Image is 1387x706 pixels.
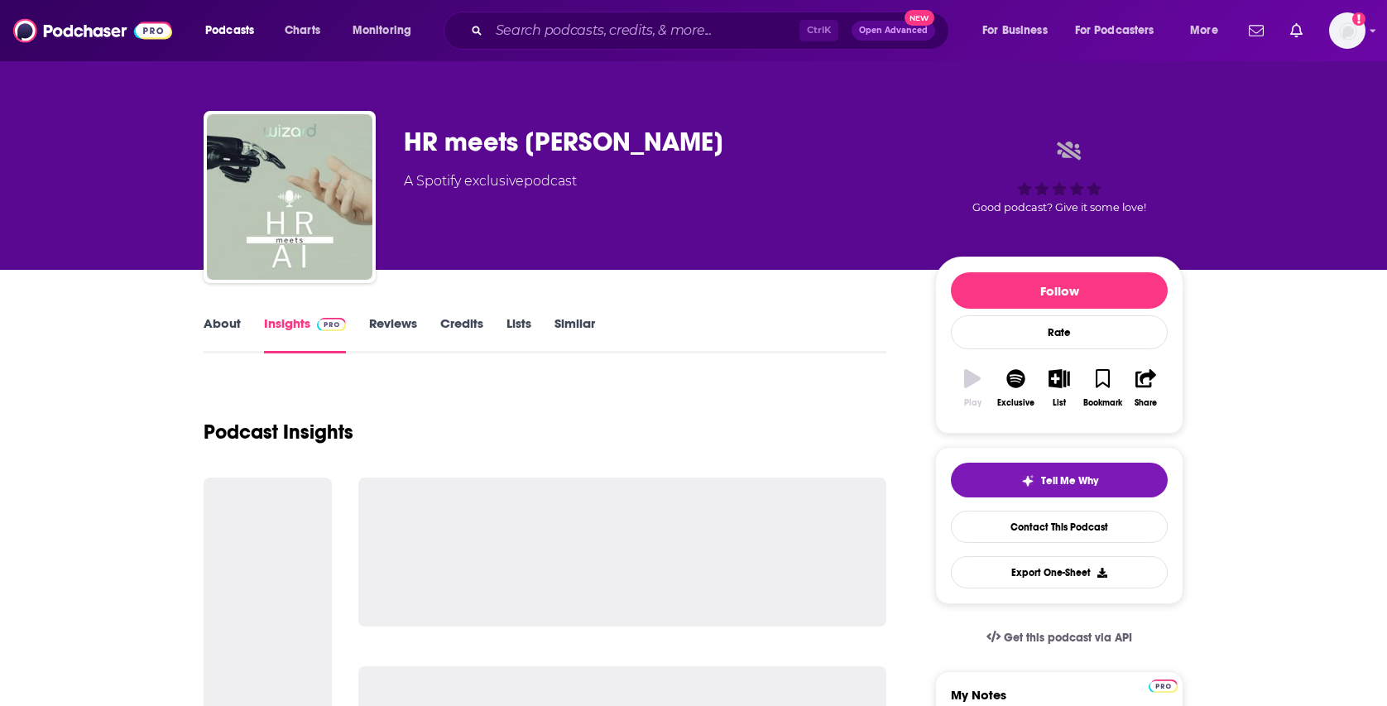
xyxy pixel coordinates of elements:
[982,19,1048,42] span: For Business
[852,21,935,41] button: Open AdvancedNew
[1329,12,1365,49] img: User Profile
[951,463,1168,497] button: tell me why sparkleTell Me Why
[353,19,411,42] span: Monitoring
[489,17,799,44] input: Search podcasts, credits, & more...
[1021,474,1034,487] img: tell me why sparkle
[1352,12,1365,26] svg: Add a profile image
[285,19,320,42] span: Charts
[369,315,417,353] a: Reviews
[1038,358,1081,418] button: List
[194,17,276,44] button: open menu
[404,171,577,191] div: A Spotify exclusive podcast
[973,617,1145,658] a: Get this podcast via API
[506,315,531,353] a: Lists
[554,315,595,353] a: Similar
[951,511,1168,543] a: Contact This Podcast
[1053,398,1066,408] div: List
[1149,680,1178,693] img: Podchaser Pro
[972,201,1146,214] span: Good podcast? Give it some love!
[905,10,934,26] span: New
[205,19,254,42] span: Podcasts
[1329,12,1365,49] span: Logged in as ms225m
[1075,19,1154,42] span: For Podcasters
[799,20,838,41] span: Ctrl K
[971,17,1068,44] button: open menu
[459,12,965,50] div: Search podcasts, credits, & more...
[1081,358,1124,418] button: Bookmark
[1041,474,1098,487] span: Tell Me Why
[1284,17,1309,45] a: Show notifications dropdown
[997,398,1034,408] div: Exclusive
[274,17,330,44] a: Charts
[1190,19,1218,42] span: More
[1149,677,1178,693] a: Pro website
[859,26,928,35] span: Open Advanced
[1135,398,1157,408] div: Share
[1125,358,1168,418] button: Share
[13,15,172,46] img: Podchaser - Follow, Share and Rate Podcasts
[951,315,1168,349] div: Rate
[1329,12,1365,49] button: Show profile menu
[341,17,433,44] button: open menu
[440,315,483,353] a: Credits
[951,272,1168,309] button: Follow
[317,318,346,331] img: Podchaser Pro
[1083,398,1122,408] div: Bookmark
[951,556,1168,588] button: Export One-Sheet
[994,358,1037,418] button: Exclusive
[1004,631,1132,645] span: Get this podcast via API
[204,315,241,353] a: About
[964,398,981,408] div: Play
[264,315,346,353] a: InsightsPodchaser Pro
[951,358,994,418] button: Play
[935,126,1183,228] div: Good podcast? Give it some love!
[1242,17,1270,45] a: Show notifications dropdown
[1178,17,1239,44] button: open menu
[204,420,353,444] h1: Podcast Insights
[1064,17,1178,44] button: open menu
[207,114,372,280] img: HR meets AI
